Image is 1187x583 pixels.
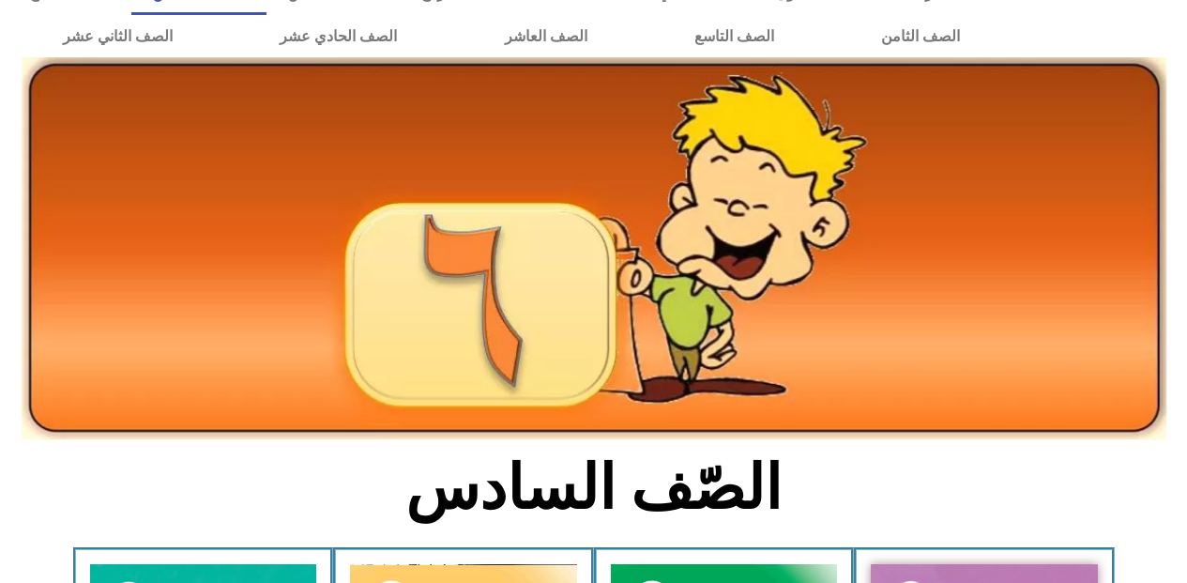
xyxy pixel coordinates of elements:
[226,15,450,58] a: الصف الحادي عشر
[641,15,828,58] a: الصف التاسع
[9,15,226,58] a: الصف الثاني عشر
[828,15,1013,58] a: الصف الثامن
[451,15,641,58] a: الصف العاشر
[283,452,904,525] h2: الصّف السادس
